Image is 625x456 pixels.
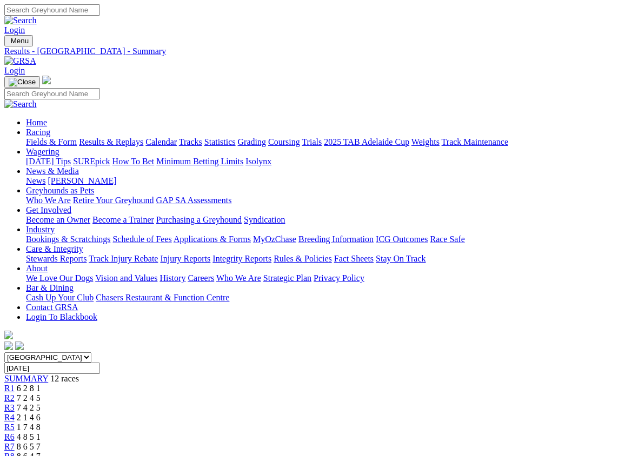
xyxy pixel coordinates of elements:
a: Care & Integrity [26,244,83,253]
a: Stewards Reports [26,254,87,263]
a: [PERSON_NAME] [48,176,116,185]
a: R6 [4,432,15,441]
div: Care & Integrity [26,254,621,264]
a: Integrity Reports [212,254,271,263]
span: 7 4 2 5 [17,403,41,412]
img: logo-grsa-white.png [42,76,51,84]
a: Grading [238,137,266,146]
img: Close [9,78,36,86]
a: Become a Trainer [92,215,154,224]
a: Injury Reports [160,254,210,263]
a: About [26,264,48,273]
img: GRSA [4,56,36,66]
img: twitter.svg [15,341,24,350]
a: Bookings & Scratchings [26,234,110,244]
a: Vision and Values [95,273,157,283]
span: Menu [11,37,29,45]
a: Login [4,66,25,75]
a: [DATE] Tips [26,157,71,166]
div: Industry [26,234,621,244]
a: Track Maintenance [442,137,508,146]
a: Fields & Form [26,137,77,146]
a: We Love Our Dogs [26,273,93,283]
a: Become an Owner [26,215,90,224]
a: Syndication [244,215,285,224]
button: Toggle navigation [4,35,33,46]
span: 8 6 5 7 [17,442,41,451]
a: SUMMARY [4,374,48,383]
a: Results & Replays [79,137,143,146]
a: Race Safe [430,234,464,244]
div: News & Media [26,176,621,186]
a: R3 [4,403,15,412]
a: R5 [4,423,15,432]
a: GAP SA Assessments [156,196,232,205]
span: 7 2 4 5 [17,393,41,403]
a: Get Involved [26,205,71,214]
a: Fact Sheets [334,254,374,263]
span: 1 7 4 8 [17,423,41,432]
a: R2 [4,393,15,403]
a: ICG Outcomes [376,234,428,244]
a: Minimum Betting Limits [156,157,243,166]
a: Trials [302,137,322,146]
a: MyOzChase [253,234,296,244]
a: News & Media [26,166,79,176]
a: Login [4,25,25,35]
a: Weights [411,137,440,146]
a: Who We Are [216,273,261,283]
a: Isolynx [245,157,271,166]
a: Track Injury Rebate [89,254,158,263]
button: Toggle navigation [4,76,40,88]
div: Wagering [26,157,621,166]
a: Calendar [145,137,177,146]
input: Select date [4,363,100,374]
a: Login To Blackbook [26,312,97,321]
img: Search [4,99,37,109]
a: Bar & Dining [26,283,74,292]
a: R1 [4,384,15,393]
a: Breeding Information [298,234,374,244]
span: 4 8 5 1 [17,432,41,441]
a: History [159,273,185,283]
img: facebook.svg [4,341,13,350]
a: Cash Up Your Club [26,293,94,302]
a: R4 [4,413,15,422]
a: Chasers Restaurant & Function Centre [96,293,229,302]
input: Search [4,4,100,16]
a: News [26,176,45,185]
a: Home [26,118,47,127]
div: Racing [26,137,621,147]
a: Tracks [179,137,202,146]
div: About [26,273,621,283]
a: Industry [26,225,55,234]
div: Greyhounds as Pets [26,196,621,205]
a: Wagering [26,147,59,156]
a: Statistics [204,137,236,146]
a: R7 [4,442,15,451]
a: How To Bet [112,157,155,166]
input: Search [4,88,100,99]
span: 2 1 4 6 [17,413,41,422]
a: SUREpick [73,157,110,166]
a: Stay On Track [376,254,425,263]
a: Careers [188,273,214,283]
img: logo-grsa-white.png [4,331,13,339]
a: Privacy Policy [314,273,364,283]
span: 12 races [50,374,79,383]
a: Racing [26,128,50,137]
img: Search [4,16,37,25]
a: Results - [GEOGRAPHIC_DATA] - Summary [4,46,621,56]
a: Who We Are [26,196,71,205]
a: Strategic Plan [263,273,311,283]
a: Greyhounds as Pets [26,186,94,195]
a: 2025 TAB Adelaide Cup [324,137,409,146]
a: Contact GRSA [26,303,78,312]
